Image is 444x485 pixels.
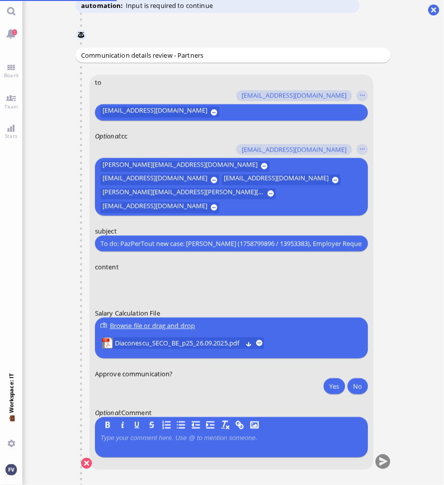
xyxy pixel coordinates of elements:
[115,338,242,349] a: View Diaconescu_SECO_BE_p25_26.09.2025.pdf
[126,1,213,10] span: Input is required to continue
[115,338,242,349] span: Diaconescu_SECO_BE_p25_26.09.2025.pdf
[236,144,352,155] button: [EMAIL_ADDRESS][DOMAIN_NAME]
[256,340,263,346] button: remove
[132,420,143,431] button: U
[2,103,21,110] span: Team
[95,78,101,87] span: to
[117,420,128,431] button: I
[7,413,15,436] span: 💼 Workspace: IT
[95,309,160,318] span: Salary Calculation File
[146,420,157,431] button: S
[81,1,126,10] span: automation
[100,161,269,172] button: [PERSON_NAME][EMAIL_ADDRESS][DOMAIN_NAME]
[102,175,207,186] span: [EMAIL_ADDRESS][DOMAIN_NAME]
[102,338,113,349] img: Diaconescu_SECO_BE_p25_26.09.2025.pdf
[348,378,367,394] button: No
[95,227,117,236] span: subject
[242,92,347,100] span: [EMAIL_ADDRESS][DOMAIN_NAME]
[102,161,258,172] span: [PERSON_NAME][EMAIL_ADDRESS][DOMAIN_NAME]
[12,29,17,35] span: 2
[95,263,119,272] span: content
[102,202,207,213] span: [EMAIL_ADDRESS][DOMAIN_NAME]
[100,107,219,118] button: [EMAIL_ADDRESS][DOMAIN_NAME]
[102,420,113,431] button: B
[100,202,219,213] button: [EMAIL_ADDRESS][DOMAIN_NAME]
[81,458,92,469] button: Cancel
[236,90,352,101] button: [EMAIL_ADDRESS][DOMAIN_NAME]
[1,72,21,79] span: Board
[121,408,152,417] span: Comment
[324,378,345,394] button: Yes
[95,369,173,378] span: Approve communication?
[222,175,341,186] button: [EMAIL_ADDRESS][DOMAIN_NAME]
[102,338,265,349] lob-view: Diaconescu_SECO_BE_p25_26.09.2025.pdf
[102,107,207,118] span: [EMAIL_ADDRESS][DOMAIN_NAME]
[95,131,121,140] em: :
[5,464,16,475] img: You
[2,132,20,139] span: Stats
[100,320,362,331] div: Browse file or drag and drop
[100,175,219,186] button: [EMAIL_ADDRESS][DOMAIN_NAME]
[95,131,120,140] span: Optional
[95,408,120,417] span: Optional
[100,188,276,199] button: [PERSON_NAME][EMAIL_ADDRESS][PERSON_NAME][DOMAIN_NAME]
[102,188,264,199] span: [PERSON_NAME][EMAIL_ADDRESS][PERSON_NAME][DOMAIN_NAME]
[76,48,391,62] div: Communication details review - Partners
[95,408,121,417] em: :
[224,175,329,186] span: [EMAIL_ADDRESS][DOMAIN_NAME]
[76,29,87,40] img: Nibo
[242,146,347,154] span: [EMAIL_ADDRESS][DOMAIN_NAME]
[246,340,252,346] button: Download Diaconescu_SECO_BE_p25_26.09.2025.pdf
[121,131,127,140] span: cc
